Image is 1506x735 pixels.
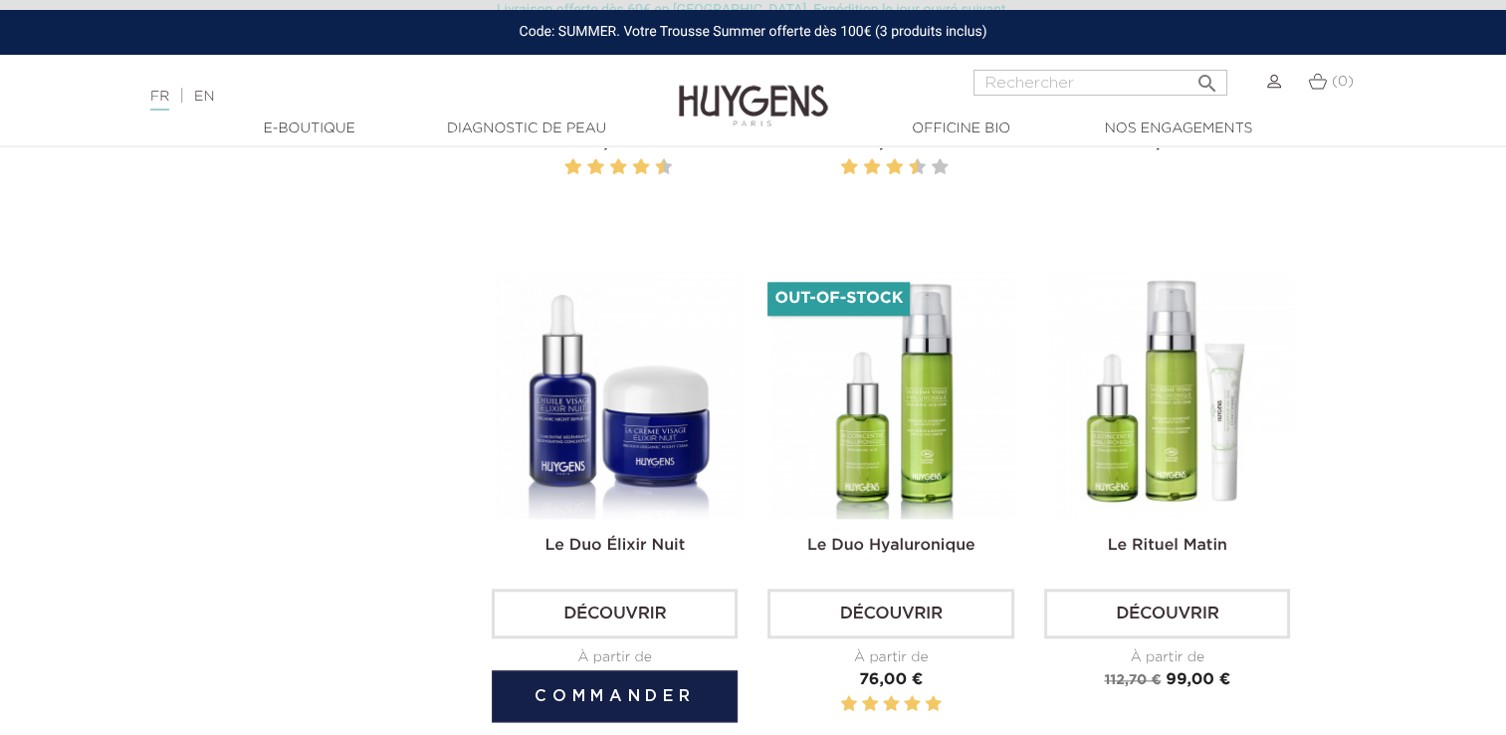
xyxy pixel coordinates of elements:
label: 8 [913,155,923,180]
label: 2 [568,155,578,180]
label: 1 [837,155,840,180]
label: 5 [882,155,885,180]
label: 9 [928,155,931,180]
span: (0) [1332,75,1354,89]
label: 10 [659,155,669,180]
label: 4 [591,155,601,180]
button: Commander [492,670,738,722]
div: À partir de [767,647,1013,668]
a: Le Rituel Matin [1108,538,1227,554]
li: Out-of-Stock [767,282,910,316]
button:  [1189,64,1225,91]
label: 4 [904,692,920,717]
label: 7 [905,155,908,180]
a: E-Boutique [210,119,409,139]
label: 3 [583,155,586,180]
label: 3 [883,692,899,717]
span: 112,70 € [1104,673,1161,687]
label: 2 [862,692,878,717]
label: 8 [636,155,646,180]
a: EN [194,90,214,104]
label: 7 [629,155,632,180]
a: Découvrir [767,589,1013,638]
label: 1 [560,155,563,180]
div: À partir de [492,647,738,668]
a: Découvrir [492,589,738,638]
span: 76,00 € [859,672,923,688]
label: 3 [859,155,862,180]
img: Huygens [679,53,828,129]
span: 99,00 € [1166,672,1230,688]
div: | [140,85,612,109]
a: Diagnostic de peau [427,119,626,139]
a: Nos engagements [1079,119,1278,139]
a: Découvrir [1044,589,1290,638]
a: Officine Bio [862,119,1061,139]
input: Rechercher [973,70,1227,96]
label: 6 [613,155,623,180]
label: 4 [867,155,877,180]
label: 9 [651,155,654,180]
label: 6 [890,155,900,180]
label: 5 [925,692,941,717]
img: Le Duo Hyaluronique [771,272,1017,518]
a: Le Duo Élixir Nuit [544,538,685,554]
a: Le Duo Hyaluronique [807,538,975,554]
label: 5 [606,155,609,180]
img: Le Rituel Matin [1048,272,1294,518]
a: FR [150,90,169,111]
label: 1 [841,692,857,717]
i:  [1195,66,1219,90]
div: À partir de [1044,647,1290,668]
label: 10 [935,155,945,180]
label: 2 [844,155,854,180]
